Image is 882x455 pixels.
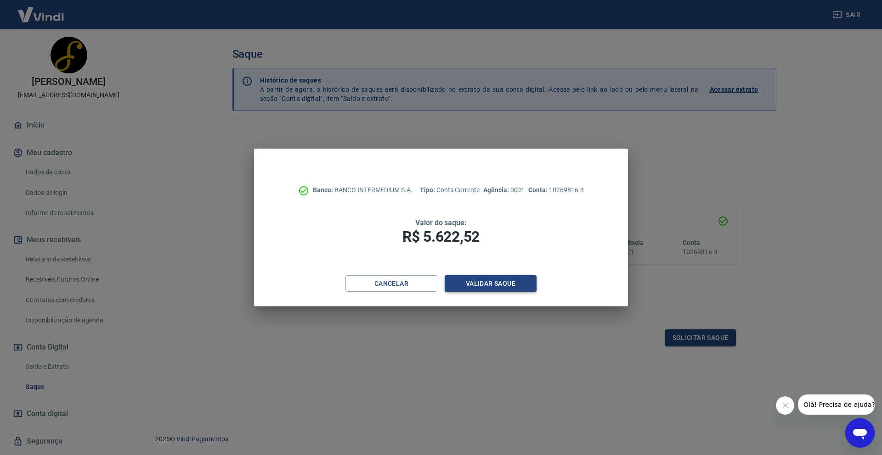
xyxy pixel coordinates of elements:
[420,185,480,195] p: Conta Corrente
[483,185,525,195] p: 0001
[776,396,794,415] iframe: Close message
[313,185,413,195] p: BANCO INTERMEDIUM S.A.
[313,186,334,194] span: Banco:
[402,228,480,245] span: R$ 5.622,52
[345,275,437,292] button: Cancelar
[420,186,436,194] span: Tipo:
[415,218,467,227] span: Valor do saque:
[483,186,510,194] span: Agência:
[445,275,537,292] button: Validar saque
[528,186,549,194] span: Conta:
[798,394,875,415] iframe: Message from company
[528,185,583,195] p: 10269816-3
[845,418,875,448] iframe: Button to launch messaging window
[6,6,77,14] span: Olá! Precisa de ajuda?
